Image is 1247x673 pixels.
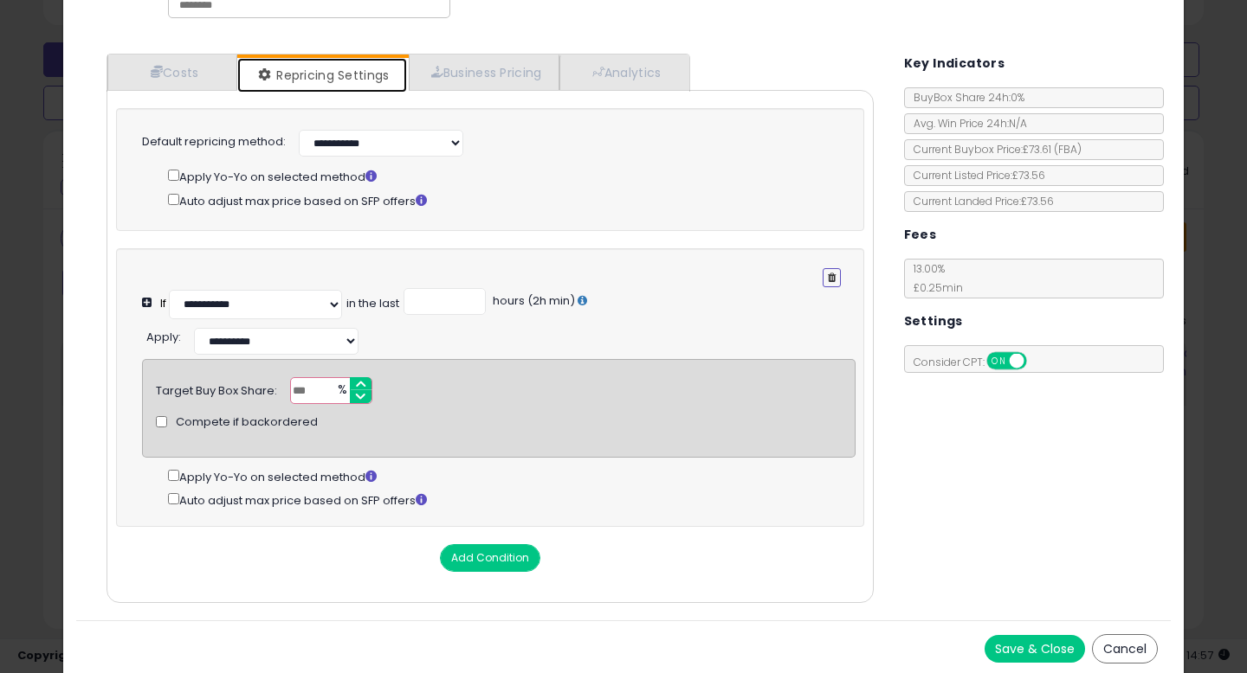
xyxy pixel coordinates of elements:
button: Save & Close [985,635,1085,663]
span: Apply [146,329,178,345]
span: £0.25 min [905,280,963,295]
span: OFF [1024,354,1051,369]
button: Add Condition [440,544,540,572]
div: Apply Yo-Yo on selected method [168,166,841,186]
div: : [146,324,181,346]
span: BuyBox Share 24h: 0% [905,90,1024,105]
a: Repricing Settings [237,58,407,93]
span: Current Buybox Price: [905,142,1082,157]
div: in the last [346,296,399,312]
span: Compete if backordered [176,414,318,431]
a: Business Pricing [409,54,560,90]
h5: Fees [904,224,937,246]
span: ON [988,354,1010,369]
span: Avg. Win Price 24h: N/A [905,116,1027,131]
span: £73.61 [1023,142,1082,157]
button: Cancel [1092,634,1158,663]
span: 13.00 % [905,261,963,295]
span: ( FBA ) [1054,142,1082,157]
a: Analytics [559,54,688,90]
span: hours (2h min) [490,292,575,309]
span: % [327,378,355,404]
h5: Settings [904,311,963,332]
a: Costs [107,54,237,90]
span: Current Landed Price: £73.56 [905,194,1054,208]
span: Current Listed Price: £73.56 [905,168,1045,183]
div: Auto adjust max price based on SFP offers [168,490,856,510]
div: Target Buy Box Share: [156,377,277,400]
h5: Key Indicators [904,53,1005,74]
span: Consider CPT: [905,355,1050,369]
div: Apply Yo-Yo on selected method [168,466,856,486]
div: Auto adjust max price based on SFP offers [168,190,841,210]
i: Remove Condition [828,272,836,283]
label: Default repricing method: [142,134,286,151]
